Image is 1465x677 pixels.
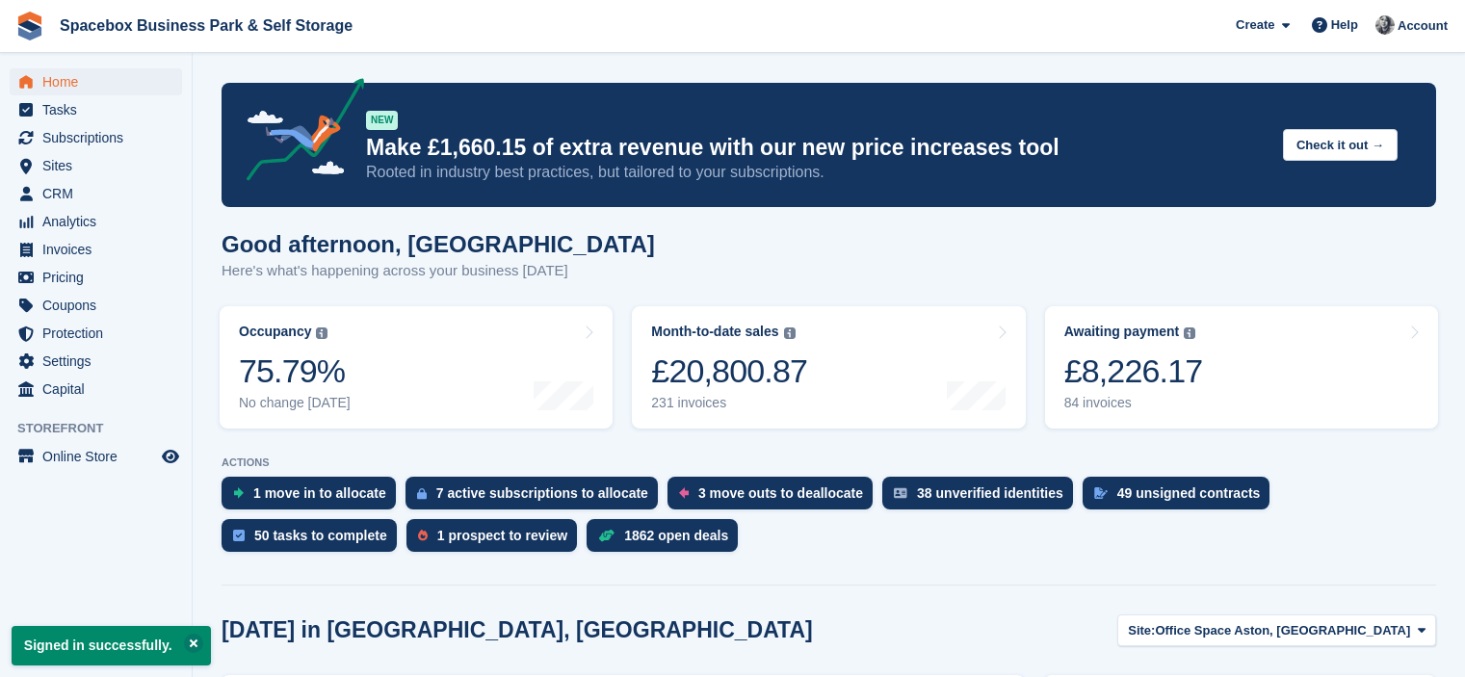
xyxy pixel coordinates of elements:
[784,327,796,339] img: icon-info-grey-7440780725fd019a000dd9b08b2336e03edf1995a4989e88bcd33f0948082b44.svg
[366,134,1268,162] p: Make £1,660.15 of extra revenue with our new price increases tool
[10,348,182,375] a: menu
[10,264,182,291] a: menu
[1117,614,1436,646] button: Site: Office Space Aston, [GEOGRAPHIC_DATA]
[10,68,182,95] a: menu
[417,487,427,500] img: active_subscription_to_allocate_icon-d502201f5373d7db506a760aba3b589e785aa758c864c3986d89f69b8ff3...
[1398,16,1448,36] span: Account
[239,395,351,411] div: No change [DATE]
[15,12,44,40] img: stora-icon-8386f47178a22dfd0bd8f6a31ec36ba5ce8667c1dd55bd0f319d3a0aa187defe.svg
[159,445,182,468] a: Preview store
[42,443,158,470] span: Online Store
[316,327,327,339] img: icon-info-grey-7440780725fd019a000dd9b08b2336e03edf1995a4989e88bcd33f0948082b44.svg
[253,485,386,501] div: 1 move in to allocate
[42,376,158,403] span: Capital
[222,477,405,519] a: 1 move in to allocate
[239,352,351,391] div: 75.79%
[220,306,613,429] a: Occupancy 75.79% No change [DATE]
[42,292,158,319] span: Coupons
[233,530,245,541] img: task-75834270c22a3079a89374b754ae025e5fb1db73e45f91037f5363f120a921f8.svg
[42,208,158,235] span: Analytics
[667,477,882,519] a: 3 move outs to deallocate
[42,236,158,263] span: Invoices
[1128,621,1155,640] span: Site:
[42,124,158,151] span: Subscriptions
[1064,352,1203,391] div: £8,226.17
[366,111,398,130] div: NEW
[17,419,192,438] span: Storefront
[1064,324,1180,340] div: Awaiting payment
[1236,15,1274,35] span: Create
[42,152,158,179] span: Sites
[1155,621,1410,640] span: Office Space Aston, [GEOGRAPHIC_DATA]
[679,487,689,499] img: move_outs_to_deallocate_icon-f764333ba52eb49d3ac5e1228854f67142a1ed5810a6f6cc68b1a99e826820c5.svg
[239,324,311,340] div: Occupancy
[1045,306,1438,429] a: Awaiting payment £8,226.17 84 invoices
[698,485,863,501] div: 3 move outs to deallocate
[52,10,360,41] a: Spacebox Business Park & Self Storage
[1331,15,1358,35] span: Help
[587,519,747,561] a: 1862 open deals
[418,530,428,541] img: prospect-51fa495bee0391a8d652442698ab0144808aea92771e9ea1ae160a38d050c398.svg
[222,519,406,561] a: 50 tasks to complete
[10,152,182,179] a: menu
[42,320,158,347] span: Protection
[10,96,182,123] a: menu
[651,324,778,340] div: Month-to-date sales
[598,529,615,542] img: deal-1b604bf984904fb50ccaf53a9ad4b4a5d6e5aea283cecdc64d6e3604feb123c2.svg
[1283,129,1398,161] button: Check it out →
[632,306,1025,429] a: Month-to-date sales £20,800.87 231 invoices
[10,124,182,151] a: menu
[42,96,158,123] span: Tasks
[406,519,587,561] a: 1 prospect to review
[436,485,648,501] div: 7 active subscriptions to allocate
[651,395,807,411] div: 231 invoices
[1083,477,1280,519] a: 49 unsigned contracts
[437,528,567,543] div: 1 prospect to review
[10,236,182,263] a: menu
[12,626,211,665] p: Signed in successfully.
[230,78,365,188] img: price-adjustments-announcement-icon-8257ccfd72463d97f412b2fc003d46551f7dbcb40ab6d574587a9cd5c0d94...
[882,477,1083,519] a: 38 unverified identities
[10,443,182,470] a: menu
[1064,395,1203,411] div: 84 invoices
[10,180,182,207] a: menu
[1094,487,1108,499] img: contract_signature_icon-13c848040528278c33f63329250d36e43548de30e8caae1d1a13099fd9432cc5.svg
[10,376,182,403] a: menu
[366,162,1268,183] p: Rooted in industry best practices, but tailored to your subscriptions.
[222,456,1436,469] p: ACTIONS
[10,292,182,319] a: menu
[233,487,244,499] img: move_ins_to_allocate_icon-fdf77a2bb77ea45bf5b3d319d69a93e2d87916cf1d5bf7949dd705db3b84f3ca.svg
[42,264,158,291] span: Pricing
[651,352,807,391] div: £20,800.87
[222,231,655,257] h1: Good afternoon, [GEOGRAPHIC_DATA]
[10,208,182,235] a: menu
[1184,327,1195,339] img: icon-info-grey-7440780725fd019a000dd9b08b2336e03edf1995a4989e88bcd33f0948082b44.svg
[42,68,158,95] span: Home
[894,487,907,499] img: verify_identity-adf6edd0f0f0b5bbfe63781bf79b02c33cf7c696d77639b501bdc392416b5a36.svg
[1117,485,1261,501] div: 49 unsigned contracts
[254,528,387,543] div: 50 tasks to complete
[1375,15,1395,35] img: SUDIPTA VIRMANI
[917,485,1063,501] div: 38 unverified identities
[405,477,667,519] a: 7 active subscriptions to allocate
[42,348,158,375] span: Settings
[10,320,182,347] a: menu
[222,260,655,282] p: Here's what's happening across your business [DATE]
[624,528,728,543] div: 1862 open deals
[42,180,158,207] span: CRM
[222,617,813,643] h2: [DATE] in [GEOGRAPHIC_DATA], [GEOGRAPHIC_DATA]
